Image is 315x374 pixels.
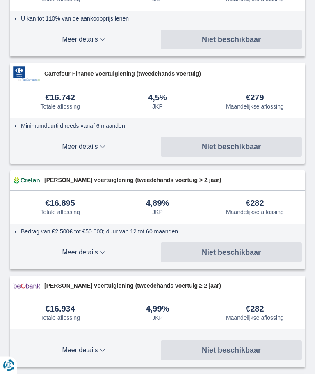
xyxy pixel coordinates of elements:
div: Totale aflossing [40,315,80,321]
div: JKP [152,209,163,216]
img: product.pl.alt Crelan [13,174,40,187]
div: 4,5% [148,94,167,103]
div: JKP [152,315,163,321]
div: JKP [152,104,163,110]
li: Bedrag van €2.500€ tot €50.000; duur van 12 tot 60 maanden [21,228,299,236]
div: €16.895 [46,199,75,208]
span: Niet beschikbaar [202,249,261,256]
span: Niet beschikbaar [202,36,261,44]
div: €16.934 [46,305,75,314]
div: Totale aflossing [40,209,80,216]
button: Niet beschikbaar [161,243,302,263]
button: Meer details [13,243,154,263]
div: €16.742 [46,94,75,103]
div: Maandelijkse aflossing [226,315,284,321]
span: Meer details [13,249,154,256]
button: Meer details [13,30,154,50]
button: Meer details [13,137,154,157]
img: product.pl.alt Carrefour Finance [13,67,40,82]
span: [PERSON_NAME] voertuiglening (tweedehands voertuig > 2 jaar) [44,176,302,185]
button: Meer details [13,341,154,360]
div: Maandelijkse aflossing [226,209,284,216]
span: Meer details [13,144,154,150]
div: €282 [246,199,264,208]
div: 4,89% [146,199,169,208]
div: €279 [246,94,264,103]
button: Niet beschikbaar [161,30,302,50]
li: U kan tot 110% van de aankoopprijs lenen [21,15,299,23]
span: Niet beschikbaar [202,143,261,151]
span: Meer details [13,37,154,43]
button: Niet beschikbaar [161,137,302,157]
span: [PERSON_NAME] voertuiglening (tweedehands voertuig ≥ 2 jaar) [44,282,302,290]
img: product.pl.alt Beobank [13,279,40,293]
div: 4,99% [146,305,169,314]
div: Maandelijkse aflossing [226,104,284,110]
div: Totale aflossing [40,104,80,110]
div: €282 [246,305,264,314]
li: Minimumduurtijd reeds vanaf 6 maanden [21,122,299,130]
button: Niet beschikbaar [161,341,302,360]
span: Carrefour Finance voertuiglening (tweedehands voertuig) [44,70,302,78]
span: Niet beschikbaar [202,347,261,354]
span: Meer details [13,347,154,354]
